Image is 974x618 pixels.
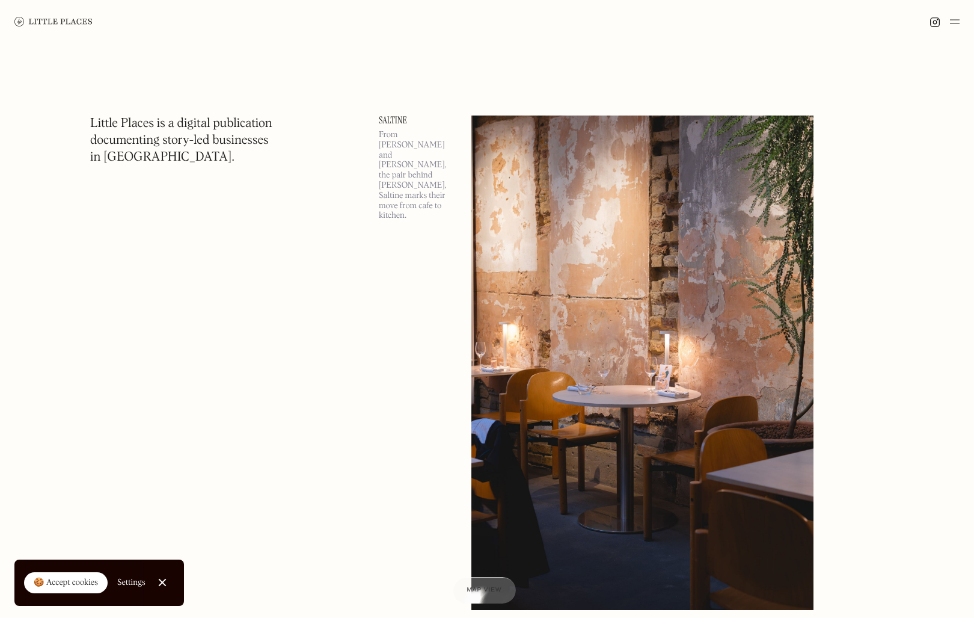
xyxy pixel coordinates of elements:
[467,587,502,593] span: Map view
[34,577,98,589] div: 🍪 Accept cookies
[379,130,457,221] p: From [PERSON_NAME] and [PERSON_NAME], the pair behind [PERSON_NAME], Saltine marks their move fro...
[117,578,145,587] div: Settings
[471,116,813,610] img: Saltine
[453,577,516,604] a: Map view
[150,570,174,595] a: Close Cookie Popup
[90,116,272,166] h1: Little Places is a digital publication documenting story-led businesses in [GEOGRAPHIC_DATA].
[379,116,457,125] a: Saltine
[117,569,145,596] a: Settings
[24,572,108,594] a: 🍪 Accept cookies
